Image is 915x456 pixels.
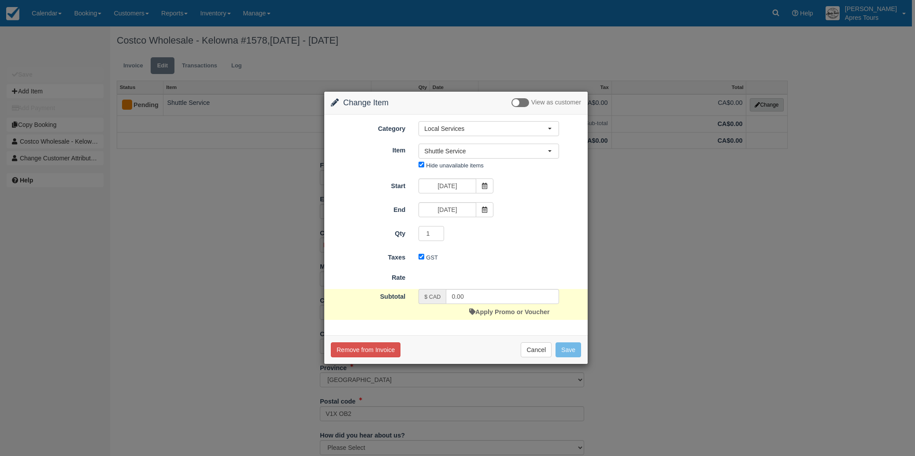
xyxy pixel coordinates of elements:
button: Shuttle Service [419,144,559,159]
label: End [324,202,412,215]
label: Subtotal [324,289,412,301]
label: Item [324,143,412,155]
span: Change Item [343,98,389,107]
span: Local Services [424,124,548,133]
button: Remove from Invoice [331,342,400,357]
button: Save [556,342,581,357]
span: View as customer [531,99,581,106]
label: Qty [324,226,412,238]
label: Taxes [324,250,412,262]
label: Start [324,178,412,191]
span: Shuttle Service [424,147,548,156]
label: Hide unavailable items [426,162,483,169]
label: Rate [324,270,412,282]
label: Category [324,121,412,133]
button: Cancel [521,342,552,357]
a: Apply Promo or Voucher [469,308,549,315]
label: GST [426,254,438,261]
small: $ CAD [424,294,441,300]
button: Local Services [419,121,559,136]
